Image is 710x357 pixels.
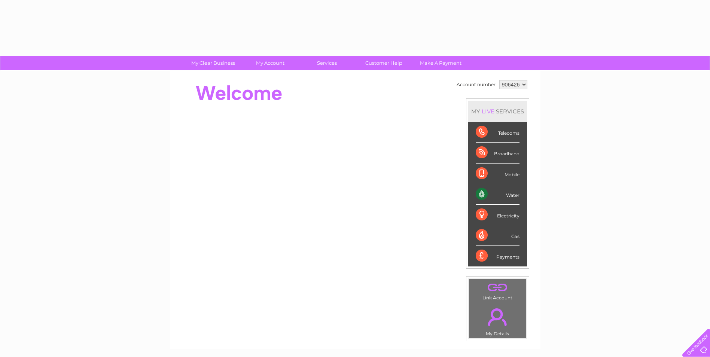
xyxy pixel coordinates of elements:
div: LIVE [480,108,496,115]
div: Payments [476,246,519,266]
div: Water [476,184,519,205]
a: My Account [239,56,301,70]
td: Account number [455,78,497,91]
div: Telecoms [476,122,519,143]
td: Link Account [469,279,527,302]
a: Services [296,56,358,70]
div: Broadband [476,143,519,163]
div: Electricity [476,205,519,225]
div: Gas [476,225,519,246]
div: MY SERVICES [468,101,527,122]
a: My Clear Business [182,56,244,70]
div: Mobile [476,164,519,184]
td: My Details [469,302,527,339]
a: . [471,304,524,330]
a: Make A Payment [410,56,472,70]
a: . [471,281,524,294]
a: Customer Help [353,56,415,70]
